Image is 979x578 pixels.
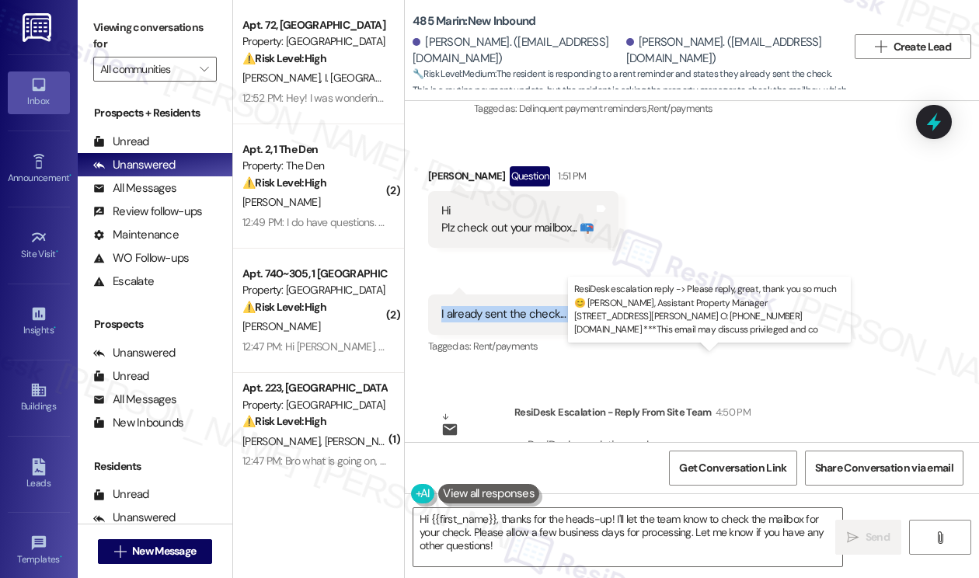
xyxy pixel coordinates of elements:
i:  [200,63,208,75]
span: [PERSON_NAME] [242,434,325,448]
div: Unanswered [93,510,176,526]
a: Insights • [8,301,70,343]
div: Question [510,166,551,186]
div: New Inbounds [93,415,183,431]
div: Residents [78,458,232,475]
div: Prospects + Residents [78,105,232,121]
div: Tagged as: [428,335,591,357]
span: [PERSON_NAME] [242,71,325,85]
a: Inbox [8,71,70,113]
i:  [847,531,859,544]
div: Property: [GEOGRAPHIC_DATA] [242,282,386,298]
div: Unanswered [93,157,176,173]
input: All communities [100,57,192,82]
strong: ⚠️ Risk Level: High [242,414,326,428]
div: Unread [93,134,149,150]
div: ResiDesk escalation reply -> Please reply, great, thank you so much 😊 [PERSON_NAME], Assistant Pr... [528,437,905,503]
button: Create Lead [855,34,971,59]
div: Apt. 72, [GEOGRAPHIC_DATA] [242,17,386,33]
span: • [69,170,71,181]
strong: ⚠️ Risk Level: High [242,176,326,190]
img: ResiDesk Logo [23,13,54,42]
strong: 🔧 Risk Level: Medium [413,68,495,80]
span: Share Conversation via email [815,460,953,476]
div: All Messages [93,392,176,408]
div: Property: [GEOGRAPHIC_DATA] [242,397,386,413]
i:  [114,545,126,558]
div: 12:49 PM: I do have questions. Is there a number I can call you at? [242,215,535,229]
button: Share Conversation via email [805,451,963,486]
span: • [56,246,58,257]
div: Unanswered [93,345,176,361]
div: [PERSON_NAME] [428,166,618,191]
div: Property: [GEOGRAPHIC_DATA] [242,33,386,50]
span: New Message [132,543,196,559]
span: • [60,552,62,562]
div: I already sent the check... [441,306,566,322]
p: ResiDesk escalation reply -> Please reply, great, thank you so much 😊 [PERSON_NAME], Assistant Pr... [574,283,845,336]
span: I. [GEOGRAPHIC_DATA] [325,71,430,85]
div: Unread [93,368,149,385]
div: Review follow-ups [93,204,202,220]
b: 485 Marin: New Inbound [413,13,535,30]
i:  [875,40,887,53]
div: All Messages [93,180,176,197]
span: [PERSON_NAME] [242,195,320,209]
div: 1:51 PM [554,168,586,184]
div: ResiDesk Escalation - Reply From Site Team [514,404,922,426]
div: [PERSON_NAME]. ([EMAIL_ADDRESS][DOMAIN_NAME]) [626,34,836,68]
span: Rent/payments [648,102,713,115]
div: Email escalation reply [441,438,502,488]
div: Prospects [78,316,232,333]
div: Hi Plz check out your mailbox... 📪 [441,203,594,236]
div: WO Follow-ups [93,250,189,266]
span: [PERSON_NAME] [242,319,320,333]
a: Buildings [8,377,70,419]
button: Get Conversation Link [669,451,796,486]
strong: ⚠️ Risk Level: High [242,51,326,65]
i:  [934,531,946,544]
span: [PERSON_NAME] [325,434,402,448]
span: Create Lead [894,39,951,55]
a: Templates • [8,530,70,572]
span: : The resident is responding to a rent reminder and states they already sent the check. This is a... [413,66,847,133]
div: Maintenance [93,227,179,243]
div: [PERSON_NAME]. ([EMAIL_ADDRESS][DOMAIN_NAME]) [413,34,622,68]
div: Apt. 223, [GEOGRAPHIC_DATA] [242,380,386,396]
div: 4:50 PM [712,404,751,420]
span: Get Conversation Link [679,460,786,476]
div: Apt. 740~305, 1 [GEOGRAPHIC_DATA] [242,266,386,282]
div: Apt. 2, 1 The Den [242,141,386,158]
textarea: Hi {{first_name}}, thanks for the heads-up! I'll let the team know to check the mailbox for your ... [413,508,842,566]
span: Send [866,529,890,545]
div: Tagged as: [474,97,967,120]
span: Rent/payments [473,339,538,353]
div: Property: The Den [242,158,386,174]
span: Delinquent payment reminders , [519,102,648,115]
label: Viewing conversations for [93,16,217,57]
a: Leads [8,454,70,496]
span: • [54,322,56,333]
a: Site Visit • [8,225,70,266]
div: Unread [93,486,149,503]
button: Send [835,520,901,555]
button: New Message [98,539,213,564]
strong: ⚠️ Risk Level: High [242,300,326,314]
div: Escalate [93,273,154,290]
